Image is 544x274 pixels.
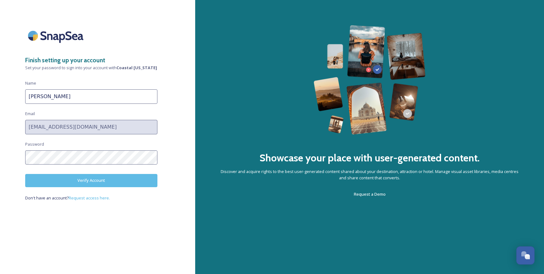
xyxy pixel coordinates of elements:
button: Verify Account [25,174,157,187]
span: Password [25,141,44,147]
h2: Showcase your place with user-generated content. [259,150,480,165]
span: Set your password to sign into your account with [25,65,170,71]
a: Request a Demo [354,190,386,198]
span: Email [25,111,35,117]
img: 63b42ca75bacad526042e722_Group%20154-p-800.png [314,25,426,135]
span: Request access here. [69,195,110,201]
span: Don't have an account? [25,195,69,201]
span: Request a Demo [354,191,386,197]
span: Name [25,80,36,86]
a: Don't have an account?Request access here. [25,194,157,202]
strong: Coastal [US_STATE] [116,65,157,70]
span: Discover and acquire rights to the best user-generated content shared about your destination, att... [220,169,519,181]
img: SnapSea Logo [25,25,88,46]
h3: Finish setting up your account [25,56,170,65]
button: Open Chat [516,246,535,265]
input: John Doe [25,89,157,104]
